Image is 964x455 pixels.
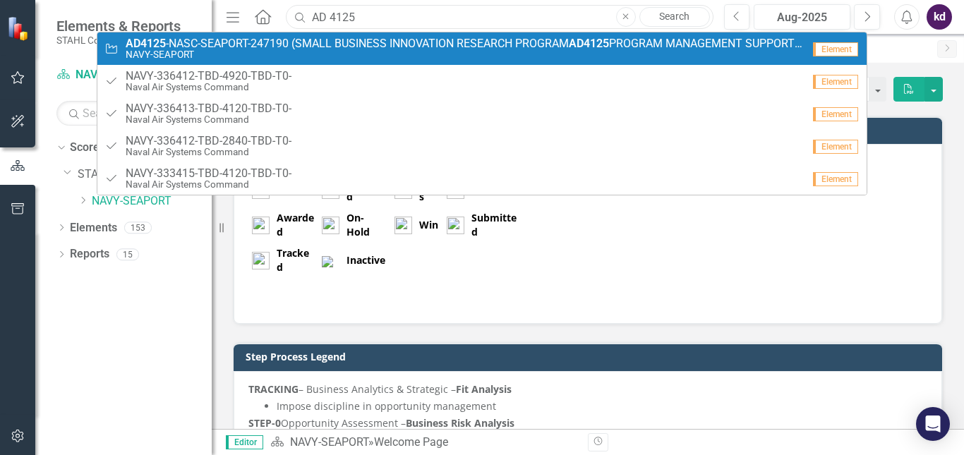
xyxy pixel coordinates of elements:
small: Naval Air Systems Command [126,114,291,125]
a: NAVY-SEAPORT [92,193,212,210]
b: STEP-0 [248,416,281,430]
img: Circle_Davys-Grey_Solid.svg.png [252,252,270,269]
a: NAVY-SEAPORT [290,435,368,449]
a: -NASC-SEAPORT-247190 (SMALL BUSINESS INNOVATION RESEARCH PROGRAMAD4125PROGRAM MANAGEMENT SUPPORT ... [97,32,867,65]
span: Tracked [277,246,309,274]
li: Impose discipline in opportunity management [277,399,927,413]
span: NAVY-336412-TBD-4920-TBD-T0- [126,70,291,83]
div: Open Intercom Messenger [916,407,950,441]
span: Element [813,172,858,186]
b: Fit Analysis [456,382,512,396]
span: NAVY-333415-TBD-4120-TBD-T0- [126,167,291,180]
img: yellow%20square.png [322,256,333,267]
div: 153 [124,222,152,233]
span: NAVY-336412-TBD-2840-TBD-T0- [126,135,291,147]
img: New%20On%20Hold.png [322,217,339,234]
small: Naval Air Systems Command [126,82,291,92]
a: Scorecards [70,140,128,156]
a: NAVY-SEAPORT [56,67,198,83]
span: Element [813,107,858,121]
a: NAVY-336412-TBD-2840-TBD-T0-Naval Air Systems CommandElement [97,130,867,162]
a: STAHL Companies [78,166,212,183]
span: Inactive [347,253,385,267]
p: Opportunity Assessment – [248,413,927,433]
b: Business Risk Analysis [406,416,514,430]
small: Naval Air Systems Command [126,147,291,157]
img: In%20Progress%20blue.png [447,217,464,234]
div: Aug-2025 [759,9,845,26]
span: Element [813,140,858,154]
span: Submitted [471,211,517,238]
button: kd [927,4,952,30]
strong: AD [569,37,584,50]
img: green%20ribbon.png [394,217,412,234]
button: Aug-2025 [754,4,850,30]
a: Reports [70,246,109,262]
small: STAHL Companies [56,35,181,46]
a: NAVY-336412-TBD-4920-TBD-T0-Naval Air Systems CommandElement [97,65,867,97]
div: » [270,435,577,451]
small: Naval Air Systems Command [126,179,291,190]
img: Completed%20Green.png [252,217,270,234]
input: Search Below... [56,101,198,126]
a: NAVY-333415-TBD-4120-TBD-T0-Naval Air Systems CommandElement [97,162,867,195]
span: Win [419,218,438,231]
span: Element [813,75,858,89]
h3: Step Process Legend [246,351,935,362]
img: ClearPoint Strategy [6,16,32,41]
p: – Business Analytics & Strategic – [248,382,927,399]
small: NAVY-SEAPORT [126,49,802,60]
b: TRACKING [248,382,299,396]
span: Elements & Reports [56,18,181,35]
strong: 4125 [584,37,609,50]
a: Search [639,7,710,27]
span: Awarded [277,211,314,238]
span: Element [813,42,858,56]
div: Welcome Page [374,435,448,449]
span: Editor [226,435,263,449]
div: 15 [116,248,139,260]
input: Search ClearPoint... [286,5,713,30]
span: -NASC-SEAPORT-247190 (SMALL BUSINESS INNOVATION RESEARCH PROGRAM PROGRAM MANAGEMENT SUPPORT SERVI... [126,37,802,50]
span: On-Hold [347,211,370,238]
a: NAVY-336413-TBD-4120-TBD-T0-Naval Air Systems CommandElement [97,97,867,130]
span: NAVY-336413-TBD-4120-TBD-T0- [126,102,291,115]
a: Elements [70,220,117,236]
